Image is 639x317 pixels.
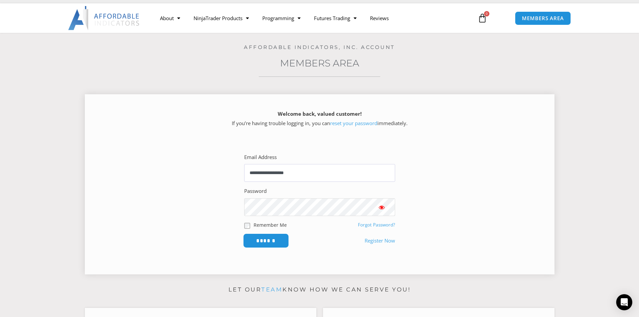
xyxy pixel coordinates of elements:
[358,222,395,228] a: Forgot Password?
[616,294,632,310] div: Open Intercom Messenger
[280,57,359,69] a: Members Area
[484,11,489,16] span: 0
[68,6,140,30] img: LogoAI | Affordable Indicators – NinjaTrader
[153,10,470,26] nav: Menu
[254,221,287,228] label: Remember Me
[256,10,307,26] a: Programming
[261,286,282,293] a: team
[365,236,395,246] a: Register Now
[153,10,187,26] a: About
[85,284,554,295] p: Let our know how we can serve you!
[244,187,267,196] label: Password
[97,109,543,128] p: If you’re having trouble logging in, you can immediately.
[330,120,377,126] a: reset your password
[468,8,497,28] a: 0
[244,153,277,162] label: Email Address
[244,44,395,50] a: Affordable Indicators, Inc. Account
[363,10,395,26] a: Reviews
[278,110,362,117] strong: Welcome back, valued customer!
[368,198,395,216] button: Show password
[515,11,571,25] a: MEMBERS AREA
[522,16,564,21] span: MEMBERS AREA
[187,10,256,26] a: NinjaTrader Products
[307,10,363,26] a: Futures Trading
